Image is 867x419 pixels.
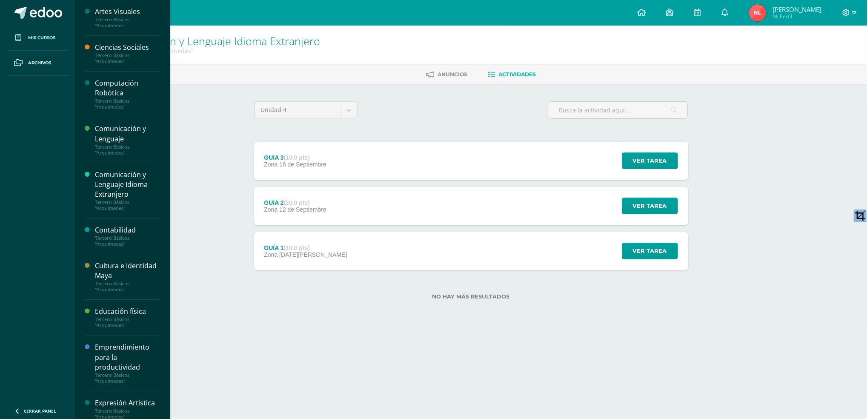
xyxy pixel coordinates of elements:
[264,199,326,206] div: GUIA 2
[261,102,335,118] span: Unidad 4
[284,154,310,161] strong: (10.0 pts)
[107,35,320,47] h1: Comunicación y Lenguaje Idioma Extranjero
[95,199,160,211] div: Tercero Básicos "Arquimedes"
[264,154,326,161] div: GUIA 3
[622,198,678,214] button: Ver tarea
[438,71,468,77] span: Anuncios
[749,4,766,21] img: 0bd96b76678b5aa360396f1394bde56b.png
[95,225,160,247] a: ContabilidadTercero Básicos "Arquimedes"
[633,153,667,169] span: Ver tarea
[633,243,667,259] span: Ver tarea
[264,206,278,213] span: Zona
[95,43,160,64] a: Ciencias SocialesTercero Básicos "Arquimedes"
[95,307,160,316] div: Educación física
[254,293,688,300] label: No hay más resultados
[548,102,687,118] input: Busca la actividad aquí...
[95,52,160,64] div: Tercero Básicos "Arquimedes"
[255,102,357,118] a: Unidad 4
[95,144,160,156] div: Tercero Básicos "Arquimedes"
[107,34,320,48] a: Comunicación y Lenguaje Idioma Extranjero
[24,408,56,414] span: Cerrar panel
[7,26,68,51] a: Mis cursos
[28,60,51,66] span: Archivos
[95,43,160,52] div: Ciencias Sociales
[95,124,160,155] a: Comunicación y LenguajeTercero Básicos "Arquimedes"
[95,124,160,143] div: Comunicación y Lenguaje
[28,34,55,41] span: Mis cursos
[95,225,160,235] div: Contabilidad
[95,261,160,281] div: Cultura e Identidad Maya
[95,316,160,328] div: Tercero Básicos "Arquimedes"
[95,170,160,199] div: Comunicación y Lenguaje Idioma Extranjero
[95,7,160,17] div: Artes Visuales
[499,71,536,77] span: Actividades
[95,235,160,247] div: Tercero Básicos "Arquimedes"
[284,199,310,206] strong: (20.0 pts)
[107,47,320,55] div: Tercero Básicos 'Arquimedes'
[488,68,536,81] a: Actividades
[95,78,160,98] div: Computación Robótica
[633,198,667,214] span: Ver tarea
[279,206,326,213] span: 12 de Septiembre
[264,251,278,258] span: Zona
[426,68,468,81] a: Anuncios
[95,281,160,293] div: Tercero Básicos "Arquimedes"
[95,342,160,372] div: Emprendimiento para la productividad
[622,152,678,169] button: Ver tarea
[95,78,160,110] a: Computación RobóticaTercero Básicos "Arquimedes"
[95,307,160,328] a: Educación físicaTercero Básicos "Arquimedes"
[622,243,678,259] button: Ver tarea
[773,5,821,14] span: [PERSON_NAME]
[284,244,310,251] strong: (10.0 pts)
[95,170,160,211] a: Comunicación y Lenguaje Idioma ExtranjeroTercero Básicos "Arquimedes"
[7,51,68,76] a: Archivos
[95,372,160,384] div: Tercero Básicos "Arquimedes"
[279,161,326,168] span: 16 de Septiembre
[279,251,347,258] span: [DATE][PERSON_NAME]
[95,261,160,293] a: Cultura e Identidad MayaTercero Básicos "Arquimedes"
[264,244,347,251] div: GUÍA 1
[95,342,160,384] a: Emprendimiento para la productividadTercero Básicos "Arquimedes"
[95,7,160,29] a: Artes VisualesTercero Básicos "Arquimedes"
[264,161,278,168] span: Zona
[773,13,821,20] span: Mi Perfil
[95,98,160,110] div: Tercero Básicos "Arquimedes"
[95,398,160,408] div: Expresión Artistica
[95,17,160,29] div: Tercero Básicos "Arquimedes"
